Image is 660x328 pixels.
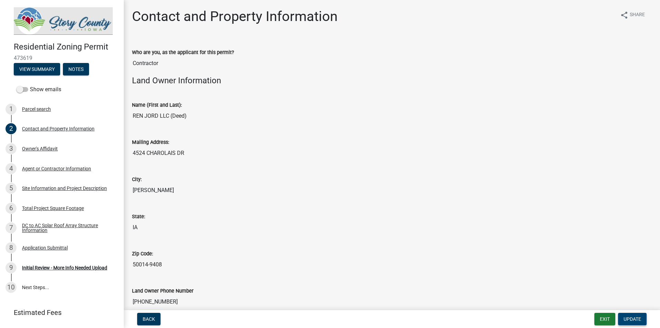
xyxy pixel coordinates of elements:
[132,177,142,182] label: City:
[5,222,16,233] div: 7
[132,214,145,219] label: State:
[22,107,51,112] div: Parcel search
[14,55,110,61] span: 473619
[132,140,169,145] label: Mailing Address:
[63,63,89,75] button: Notes
[5,203,16,214] div: 6
[618,313,647,325] button: Update
[132,8,338,25] h1: Contact and Property Information
[5,163,16,174] div: 4
[14,67,60,72] wm-modal-confirm: Summary
[620,11,628,19] i: share
[22,206,84,211] div: Total Project Square Footage
[63,67,89,72] wm-modal-confirm: Notes
[5,242,16,253] div: 8
[22,166,91,171] div: Agent or Contractor Information
[14,42,118,52] h4: Residential Zoning Permit
[22,186,107,191] div: Site Information and Project Description
[16,85,61,94] label: Show emails
[132,50,234,55] label: Who are you, as the applicant for this permit?
[5,123,16,134] div: 2
[5,306,113,319] a: Estimated Fees
[143,316,155,322] span: Back
[137,313,161,325] button: Back
[5,143,16,154] div: 3
[132,289,194,294] label: Land Owner Phone Number
[22,245,68,250] div: Application Submittal
[630,11,645,19] span: Share
[22,126,95,131] div: Contact and Property Information
[22,265,107,270] div: Initial Review - More Info Needed Upload
[22,146,58,151] div: Owner's Affidavit
[132,252,153,256] label: Zip Code:
[132,76,652,86] h4: Land Owner Information
[5,183,16,194] div: 5
[132,103,182,108] label: Name (First and Last):
[22,223,113,233] div: DC to AC Solar Roof Array Structure Information
[14,63,60,75] button: View Summary
[5,282,16,293] div: 10
[14,7,113,35] img: Story County, Iowa
[5,262,16,273] div: 9
[5,104,16,115] div: 1
[615,8,650,22] button: shareShare
[624,316,641,322] span: Update
[594,313,615,325] button: Exit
